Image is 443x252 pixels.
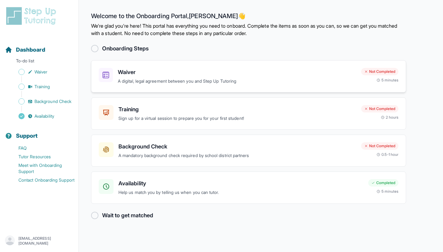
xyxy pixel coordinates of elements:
div: Not Completed [361,105,398,112]
div: Completed [368,179,398,187]
span: Waiver [34,69,47,75]
h2: Welcome to the Onboarding Portal, [PERSON_NAME] 👋 [91,12,406,22]
span: Background Check [34,98,71,104]
a: Availability [5,112,78,120]
span: Availability [34,113,54,119]
p: Help us match you by telling us when you can tutor. [118,189,363,196]
div: 5 minutes [377,78,398,83]
a: Waiver [5,68,78,76]
a: WaiverA digital, legal agreement between you and Step Up TutoringNot Completed5 minutes [91,60,406,93]
a: Dashboard [5,45,45,54]
p: Sign up for a virtual session to prepare you for your first student! [118,115,356,122]
span: Support [16,132,38,140]
div: 2 hours [381,115,399,120]
a: Tutor Resources [5,152,78,161]
a: Contact Onboarding Support [5,176,78,184]
a: Background Check [5,97,78,106]
a: AvailabilityHelp us match you by telling us when you can tutor.Completed5 minutes [91,171,406,204]
h2: Onboarding Steps [102,44,149,53]
p: To-do list [2,58,76,66]
p: We're glad you're here! This portal has everything you need to onboard. Complete the items as soo... [91,22,406,37]
a: Training [5,82,78,91]
a: FAQ [5,144,78,152]
p: [EMAIL_ADDRESS][DOMAIN_NAME] [18,236,74,246]
div: Not Completed [361,142,398,150]
a: Meet with Onboarding Support [5,161,78,176]
h3: Availability [118,179,363,188]
button: [EMAIL_ADDRESS][DOMAIN_NAME] [5,235,74,246]
button: Dashboard [2,36,76,57]
span: Dashboard [16,45,45,54]
p: A mandatory background check required by school district partners [118,152,356,159]
p: A digital, legal agreement between you and Step Up Tutoring [118,78,356,85]
a: TrainingSign up for a virtual session to prepare you for your first student!Not Completed2 hours [91,97,406,130]
a: Background CheckA mandatory background check required by school district partnersNot Completed0.5... [91,135,406,167]
div: 5 minutes [377,189,398,194]
div: 0.5-1 hour [377,152,398,157]
button: Support [2,122,76,143]
img: logo [5,6,60,26]
div: Not Completed [361,68,398,75]
h3: Training [118,105,356,114]
span: Training [34,84,50,90]
h3: Waiver [118,68,356,77]
h2: Wait to get matched [102,211,153,220]
h3: Background Check [118,142,356,151]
